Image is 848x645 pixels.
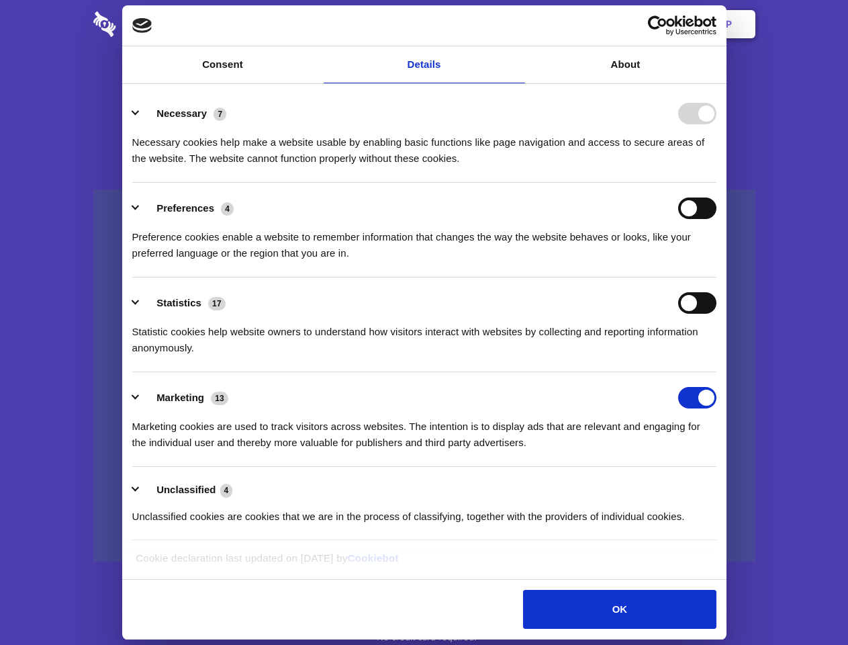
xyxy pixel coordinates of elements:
button: Necessary (7) [132,103,235,124]
span: 4 [220,484,233,497]
a: Consent [122,46,324,83]
a: Usercentrics Cookiebot - opens in a new window [599,15,716,36]
a: Pricing [394,3,453,45]
div: Preference cookies enable a website to remember information that changes the way the website beha... [132,219,716,261]
label: Necessary [156,107,207,119]
a: Contact [545,3,606,45]
button: Preferences (4) [132,198,242,219]
img: logo [132,18,152,33]
h1: Eliminate Slack Data Loss. [93,60,755,109]
div: Statistic cookies help website owners to understand how visitors interact with websites by collec... [132,314,716,356]
iframe: Drift Widget Chat Controller [781,578,832,629]
label: Preferences [156,202,214,214]
span: 4 [221,202,234,216]
span: 7 [214,107,226,121]
label: Statistics [156,297,201,308]
div: Unclassified cookies are cookies that we are in the process of classifying, together with the pro... [132,499,716,525]
button: Marketing (13) [132,387,237,408]
div: Necessary cookies help make a website usable by enabling basic functions like page navigation and... [132,124,716,167]
div: Cookie declaration last updated on [DATE] by [126,550,722,576]
a: About [525,46,726,83]
button: OK [523,590,716,629]
h4: Auto-redaction of sensitive data, encrypted data sharing and self-destructing private chats. Shar... [93,122,755,167]
img: logo-wordmark-white-trans-d4663122ce5f474addd5e946df7df03e33cb6a1c49d2221995e7729f52c070b2.svg [93,11,208,37]
a: Details [324,46,525,83]
button: Statistics (17) [132,292,234,314]
a: Login [609,3,667,45]
div: Marketing cookies are used to track visitors across websites. The intention is to display ads tha... [132,408,716,451]
span: 13 [211,392,228,405]
span: 17 [208,297,226,310]
label: Marketing [156,392,204,403]
a: Cookiebot [348,552,399,564]
a: Wistia video thumbnail [93,189,755,562]
button: Unclassified (4) [132,482,241,499]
